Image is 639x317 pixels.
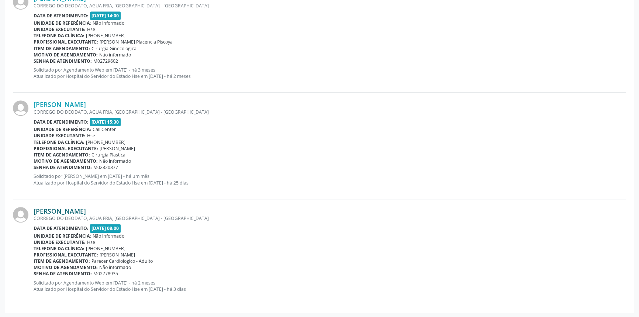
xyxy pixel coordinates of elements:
[100,145,135,152] span: [PERSON_NAME]
[34,67,626,79] p: Solicitado por Agendamento Web em [DATE] - há 3 meses Atualizado por Hospital do Servidor do Esta...
[91,258,153,264] span: Parecer Cardiologico - Adulto
[87,26,95,32] span: Hse
[34,215,626,221] div: CORREGO DO DEODATO, AGUA FRIA, [GEOGRAPHIC_DATA] - [GEOGRAPHIC_DATA]
[86,139,125,145] span: [PHONE_NUMBER]
[100,39,173,45] span: [PERSON_NAME] Placencia Piscoya
[34,258,90,264] b: Item de agendamento:
[34,158,98,164] b: Motivo de agendamento:
[34,109,626,115] div: CORREGO DO DEODATO, AGUA FRIA, [GEOGRAPHIC_DATA] - [GEOGRAPHIC_DATA]
[87,239,95,245] span: Hse
[34,233,91,239] b: Unidade de referência:
[34,152,90,158] b: Item de agendamento:
[34,3,626,9] div: CORREGO DO DEODATO, AGUA FRIA, [GEOGRAPHIC_DATA] - [GEOGRAPHIC_DATA]
[34,13,89,19] b: Data de atendimento:
[34,32,84,39] b: Telefone da clínica:
[13,100,28,116] img: img
[34,145,98,152] b: Profissional executante:
[90,11,121,20] span: [DATE] 14:00
[34,252,98,258] b: Profissional executante:
[100,252,135,258] span: [PERSON_NAME]
[86,245,125,252] span: [PHONE_NUMBER]
[99,264,131,271] span: Não informado
[87,132,95,139] span: Hse
[34,225,89,231] b: Data de atendimento:
[34,132,86,139] b: Unidade executante:
[93,233,124,239] span: Não informado
[90,224,121,232] span: [DATE] 08:00
[34,39,98,45] b: Profissional executante:
[34,20,91,26] b: Unidade de referência:
[34,271,92,277] b: Senha de atendimento:
[13,207,28,223] img: img
[34,26,86,32] b: Unidade executante:
[34,164,92,170] b: Senha de atendimento:
[34,119,89,125] b: Data de atendimento:
[34,207,86,215] a: [PERSON_NAME]
[86,32,125,39] span: [PHONE_NUMBER]
[34,245,84,252] b: Telefone da clínica:
[90,118,121,126] span: [DATE] 15:30
[34,45,90,52] b: Item de agendamento:
[93,126,116,132] span: Call Center
[34,126,91,132] b: Unidade de referência:
[34,239,86,245] b: Unidade executante:
[99,158,131,164] span: Não informado
[91,152,125,158] span: Cirurgia Plastica
[93,58,118,64] span: M02729602
[34,58,92,64] b: Senha de atendimento:
[93,20,124,26] span: Não informado
[34,173,626,186] p: Solicitado por [PERSON_NAME] em [DATE] - há um mês Atualizado por Hospital do Servidor do Estado ...
[99,52,131,58] span: Não informado
[34,139,84,145] b: Telefone da clínica:
[34,52,98,58] b: Motivo de agendamento:
[34,100,86,108] a: [PERSON_NAME]
[34,280,626,292] p: Solicitado por Agendamento Web em [DATE] - há 2 meses Atualizado por Hospital do Servidor do Esta...
[93,164,118,170] span: M02820377
[93,271,118,277] span: M02778935
[91,45,137,52] span: Cirurgia Ginecologica
[34,264,98,271] b: Motivo de agendamento:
